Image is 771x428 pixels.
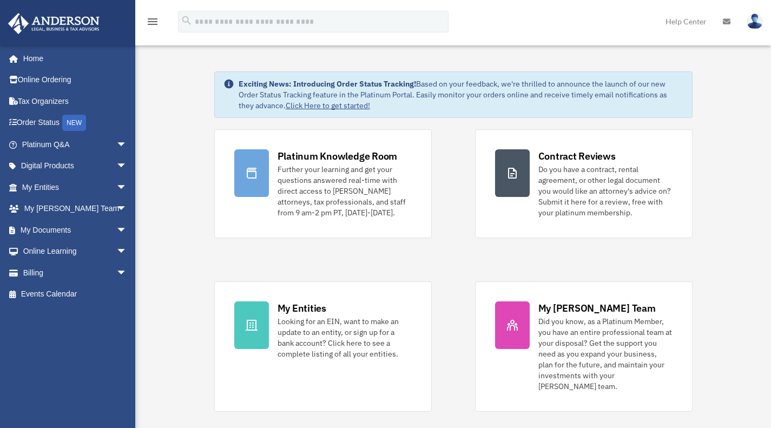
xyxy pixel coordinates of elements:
span: arrow_drop_down [116,134,138,156]
a: Billingarrow_drop_down [8,262,143,284]
div: NEW [62,115,86,131]
i: menu [146,15,159,28]
a: Online Learningarrow_drop_down [8,241,143,262]
a: Online Ordering [8,69,143,91]
a: Click Here to get started! [286,101,370,110]
span: arrow_drop_down [116,176,138,199]
div: My [PERSON_NAME] Team [538,301,656,315]
a: Contract Reviews Do you have a contract, rental agreement, or other legal document you would like... [475,129,693,238]
a: Events Calendar [8,284,143,305]
a: Home [8,48,138,69]
div: Looking for an EIN, want to make an update to an entity, or sign up for a bank account? Click her... [278,316,412,359]
span: arrow_drop_down [116,219,138,241]
div: My Entities [278,301,326,315]
div: Contract Reviews [538,149,616,163]
a: My [PERSON_NAME] Team Did you know, as a Platinum Member, you have an entire professional team at... [475,281,693,412]
i: search [181,15,193,27]
div: Platinum Knowledge Room [278,149,398,163]
a: Digital Productsarrow_drop_down [8,155,143,177]
a: My [PERSON_NAME] Teamarrow_drop_down [8,198,143,220]
span: arrow_drop_down [116,262,138,284]
div: Based on your feedback, we're thrilled to announce the launch of our new Order Status Tracking fe... [239,78,683,111]
a: My Entitiesarrow_drop_down [8,176,143,198]
a: Platinum Q&Aarrow_drop_down [8,134,143,155]
img: User Pic [747,14,763,29]
div: Did you know, as a Platinum Member, you have an entire professional team at your disposal? Get th... [538,316,673,392]
div: Further your learning and get your questions answered real-time with direct access to [PERSON_NAM... [278,164,412,218]
a: Order StatusNEW [8,112,143,134]
a: My Documentsarrow_drop_down [8,219,143,241]
a: Tax Organizers [8,90,143,112]
span: arrow_drop_down [116,241,138,263]
a: Platinum Knowledge Room Further your learning and get your questions answered real-time with dire... [214,129,432,238]
span: arrow_drop_down [116,155,138,177]
span: arrow_drop_down [116,198,138,220]
a: menu [146,19,159,28]
img: Anderson Advisors Platinum Portal [5,13,103,34]
strong: Exciting News: Introducing Order Status Tracking! [239,79,416,89]
a: My Entities Looking for an EIN, want to make an update to an entity, or sign up for a bank accoun... [214,281,432,412]
div: Do you have a contract, rental agreement, or other legal document you would like an attorney's ad... [538,164,673,218]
